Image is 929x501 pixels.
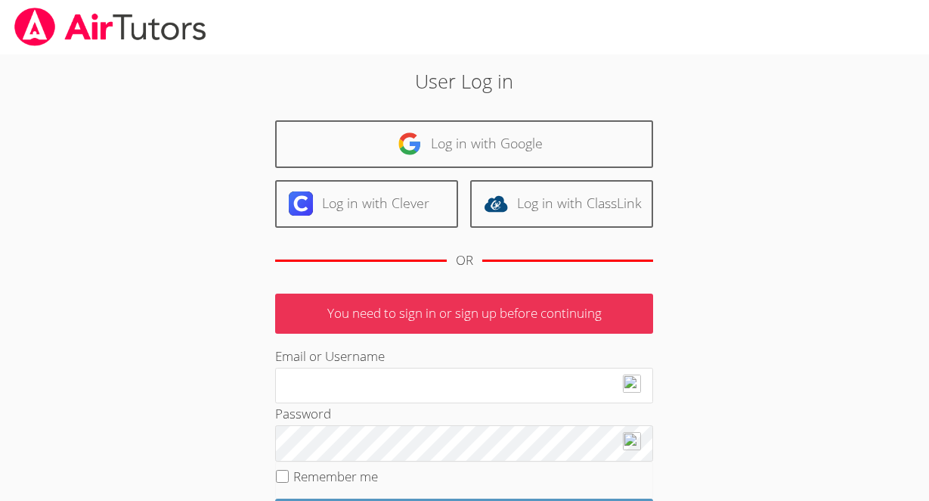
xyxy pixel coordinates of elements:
a: Log in with Clever [275,180,458,228]
a: Log in with Google [275,120,653,168]
img: google-logo-50288ca7cdecda66e5e0955fdab243c47b7ad437acaf1139b6f446037453330a.svg [398,132,422,156]
a: Log in with ClassLink [470,180,653,228]
img: classlink-logo-d6bb404cc1216ec64c9a2012d9dc4662098be43eaf13dc465df04b49fa7ab582.svg [484,191,508,216]
img: npw-badge-icon-locked.svg [623,375,641,393]
img: npw-badge-icon-locked.svg [623,432,641,450]
div: OR [456,250,473,272]
img: clever-logo-6eab21bc6e7a338710f1a6ff85c0baf02591cd810cc4098c63d3a4b26e2feb20.svg [289,191,313,216]
h2: User Log in [214,67,716,95]
img: airtutors_banner-c4298cdbf04f3fff15de1276eac7730deb9818008684d7c2e4769d2f7ddbe033.png [13,8,208,46]
label: Remember me [293,468,378,485]
label: Email or Username [275,347,385,365]
p: You need to sign in or sign up before continuing [275,294,653,334]
label: Password [275,405,331,422]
